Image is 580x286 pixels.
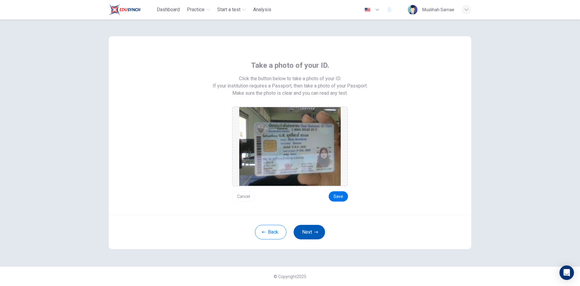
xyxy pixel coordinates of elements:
button: Cancel [232,191,255,202]
span: Take a photo of your ID. [251,61,329,70]
div: Open Intercom Messenger [559,265,574,280]
div: Muslihah Samae [422,6,454,13]
button: Next [294,225,325,239]
button: Practice [185,4,212,15]
button: Dashboard [154,4,182,15]
span: Analysis [253,6,271,13]
span: Start a test [217,6,240,13]
span: © Copyright 2025 [274,274,306,279]
button: Save [329,191,348,202]
button: Back [255,225,286,239]
span: Click the button below to take a photo of your ID. If your institution requires a Passport, then ... [213,75,368,90]
button: Analysis [251,4,274,15]
button: Start a test [215,4,248,15]
img: preview screemshot [239,107,341,186]
img: en [364,8,371,12]
img: Train Test logo [109,4,140,16]
span: Practice [187,6,205,13]
span: Dashboard [157,6,180,13]
img: Profile picture [408,5,417,15]
span: Make sure the photo is clear and you can read any text. [232,90,348,97]
a: Train Test logo [109,4,154,16]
